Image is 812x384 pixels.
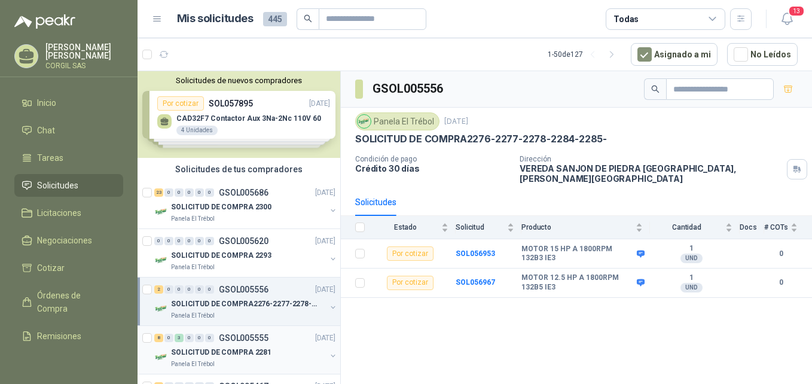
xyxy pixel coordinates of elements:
[776,8,798,30] button: 13
[788,5,805,17] span: 13
[171,263,215,272] p: Panela El Trébol
[185,237,194,245] div: 0
[154,331,338,369] a: 8 0 3 0 0 0 GSOL005555[DATE] Company LogoSOLICITUD DE COMPRA 2281Panela El Trébol
[355,196,396,209] div: Solicitudes
[456,223,505,231] span: Solicitud
[205,188,214,197] div: 0
[219,237,268,245] p: GSOL005620
[650,223,723,231] span: Cantidad
[154,285,163,294] div: 2
[650,273,732,283] b: 1
[171,311,215,321] p: Panela El Trébol
[219,188,268,197] p: GSOL005686
[355,133,607,145] p: SOLICITUD DE COMPRA2276-2277-2278-2284-2285-
[171,298,320,310] p: SOLICITUD DE COMPRA2276-2277-2278-2284-2285-
[185,285,194,294] div: 0
[195,285,204,294] div: 0
[521,216,650,239] th: Producto
[680,283,703,292] div: UND
[14,229,123,252] a: Negociaciones
[14,257,123,279] a: Cotizar
[154,350,169,364] img: Company Logo
[37,330,81,343] span: Remisiones
[444,116,468,127] p: [DATE]
[263,12,287,26] span: 445
[631,43,718,66] button: Asignado a mi
[740,216,764,239] th: Docs
[138,71,340,158] div: Solicitudes de nuevos compradoresPor cotizarSOL057895[DATE] CAD32F7 Contactor Aux 3Na-2Nc 110V 60...
[154,282,338,321] a: 2 0 0 0 0 0 GSOL005556[DATE] Company LogoSOLICITUD DE COMPRA2276-2277-2278-2284-2285-Panela El Tr...
[37,289,112,315] span: Órdenes de Compra
[14,92,123,114] a: Inicio
[175,285,184,294] div: 0
[650,244,732,254] b: 1
[14,325,123,348] a: Remisiones
[520,163,782,184] p: VEREDA SANJON DE PIEDRA [GEOGRAPHIC_DATA] , [PERSON_NAME][GEOGRAPHIC_DATA]
[154,301,169,316] img: Company Logo
[175,188,184,197] div: 0
[764,248,798,260] b: 0
[37,151,63,164] span: Tareas
[14,119,123,142] a: Chat
[37,261,65,275] span: Cotizar
[521,245,634,263] b: MOTOR 15 HP A 1800RPM 132B3 IE3
[727,43,798,66] button: No Leídos
[520,155,782,163] p: Dirección
[456,216,521,239] th: Solicitud
[355,155,510,163] p: Condición de pago
[521,273,634,292] b: MOTOR 12.5 HP A 1800RPM 132B5 IE3
[764,223,788,231] span: # COTs
[680,254,703,263] div: UND
[37,206,81,220] span: Licitaciones
[358,115,371,128] img: Company Logo
[45,43,123,60] p: [PERSON_NAME] [PERSON_NAME]
[14,352,123,375] a: Configuración
[171,202,271,213] p: SOLICITUD DE COMPRA 2300
[154,253,169,267] img: Company Logo
[372,216,456,239] th: Estado
[171,250,271,261] p: SOLICITUD DE COMPRA 2293
[164,188,173,197] div: 0
[764,216,812,239] th: # COTs
[355,163,510,173] p: Crédito 30 días
[171,347,271,358] p: SOLICITUD DE COMPRA 2281
[171,359,215,369] p: Panela El Trébol
[521,223,633,231] span: Producto
[304,14,312,23] span: search
[651,85,660,93] span: search
[205,237,214,245] div: 0
[14,147,123,169] a: Tareas
[14,284,123,320] a: Órdenes de Compra
[171,214,215,224] p: Panela El Trébol
[164,237,173,245] div: 0
[37,96,56,109] span: Inicio
[355,112,439,130] div: Panela El Trébol
[315,284,335,295] p: [DATE]
[613,13,639,26] div: Todas
[37,179,78,192] span: Solicitudes
[185,334,194,342] div: 0
[14,14,75,29] img: Logo peakr
[650,216,740,239] th: Cantidad
[764,277,798,288] b: 0
[195,334,204,342] div: 0
[315,333,335,344] p: [DATE]
[154,185,338,224] a: 23 0 0 0 0 0 GSOL005686[DATE] Company LogoSOLICITUD DE COMPRA 2300Panela El Trébol
[14,202,123,224] a: Licitaciones
[315,236,335,247] p: [DATE]
[142,76,335,85] button: Solicitudes de nuevos compradores
[175,237,184,245] div: 0
[387,246,434,261] div: Por cotizar
[219,285,268,294] p: GSOL005556
[154,205,169,219] img: Company Logo
[138,158,340,181] div: Solicitudes de tus compradores
[315,187,335,199] p: [DATE]
[195,237,204,245] div: 0
[177,10,254,28] h1: Mis solicitudes
[154,188,163,197] div: 23
[548,45,621,64] div: 1 - 50 de 127
[456,249,495,258] a: SOL056953
[154,334,163,342] div: 8
[205,285,214,294] div: 0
